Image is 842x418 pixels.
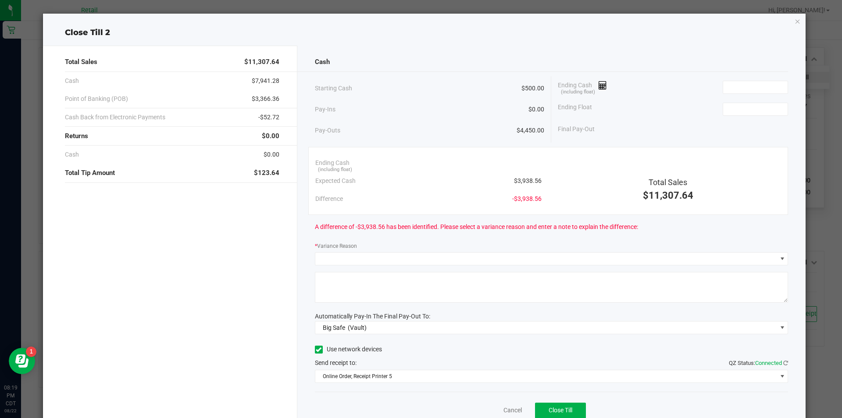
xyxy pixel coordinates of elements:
span: $3,938.56 [514,176,542,186]
span: Send receipt to: [315,359,357,366]
span: $500.00 [521,84,544,93]
span: Cash Back from Electronic Payments [65,113,165,122]
label: Variance Reason [315,242,357,250]
span: Final Pay-Out [558,125,595,134]
span: $3,366.36 [252,94,279,104]
span: $0.00 [528,105,544,114]
span: (Vault) [348,324,367,331]
span: Total Sales [649,178,687,187]
span: Cash [65,150,79,159]
span: $0.00 [262,131,279,141]
span: Online Order, Receipt Printer 5 [315,370,777,382]
span: Pay-Outs [315,126,340,135]
span: $123.64 [254,168,279,178]
span: (including float) [561,89,595,96]
span: Cash [65,76,79,86]
span: Big Safe [323,324,345,331]
span: $4,450.00 [517,126,544,135]
span: $0.00 [264,150,279,159]
span: $11,307.64 [643,190,693,201]
div: Close Till 2 [43,27,806,39]
span: $7,941.28 [252,76,279,86]
span: Expected Cash [315,176,356,186]
a: Cancel [503,406,522,415]
span: QZ Status: [729,360,788,366]
span: Difference [315,194,343,204]
span: $11,307.64 [244,57,279,67]
span: Total Tip Amount [65,168,115,178]
span: Automatically Pay-In The Final Pay-Out To: [315,313,430,320]
div: Returns [65,127,279,146]
span: Pay-Ins [315,105,335,114]
span: Cash [315,57,330,67]
span: -$52.72 [258,113,279,122]
iframe: Resource center unread badge [26,347,36,357]
span: (including float) [318,166,352,174]
span: A difference of -$3,938.56 has been identified. Please select a variance reason and enter a note ... [315,222,638,232]
label: Use network devices [315,345,382,354]
span: Ending Float [558,103,592,116]
span: Close Till [549,407,572,414]
span: Ending Cash [558,81,607,94]
iframe: Resource center [9,348,35,374]
span: Point of Banking (POB) [65,94,128,104]
span: Total Sales [65,57,97,67]
span: Starting Cash [315,84,352,93]
span: Connected [755,360,782,366]
span: -$3,938.56 [512,194,542,204]
span: Ending Cash [315,158,350,168]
